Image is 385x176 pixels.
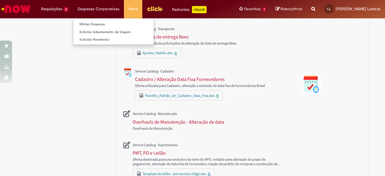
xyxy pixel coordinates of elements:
[73,36,154,43] a: Solicitar Reembolso
[78,6,119,12] span: Despesas Corporativas
[147,4,163,13] img: click_logo_yellow_360x200.png
[73,21,154,28] a: Minhas Despesas
[262,7,266,12] span: 1
[73,18,154,45] ul: Despesas Corporativas
[128,6,138,12] span: More
[192,6,207,13] p: +GenAi
[1,3,32,15] img: ServiceNow
[172,6,207,13] div: Padroniza
[73,29,154,36] a: Solicitar Adiantamento de Viagem
[276,6,302,12] a: Rascunhos
[336,6,380,11] span: [PERSON_NAME] Laterza
[244,6,261,12] span: Favoritos
[327,7,331,11] span: LL
[41,6,62,12] span: Requisições
[281,6,302,12] span: Rascunhos
[63,7,69,12] span: 3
